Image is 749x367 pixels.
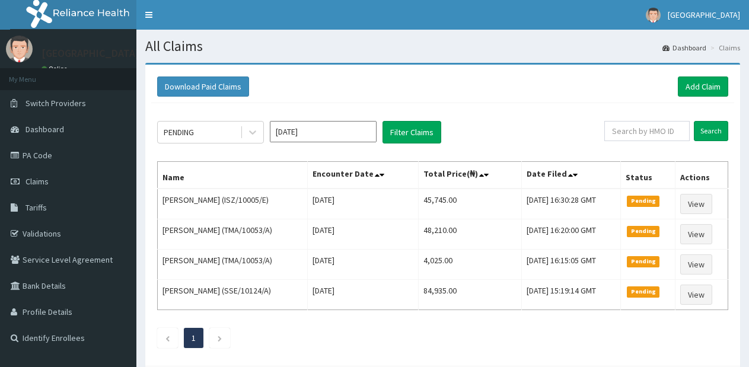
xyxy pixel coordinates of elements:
a: Page 1 is your current page [192,333,196,343]
p: [GEOGRAPHIC_DATA] [42,48,139,59]
img: User Image [6,36,33,62]
td: [DATE] [307,189,419,219]
span: Pending [627,196,659,206]
th: Encounter Date [307,162,419,189]
td: 84,935.00 [419,280,522,310]
button: Download Paid Claims [157,76,249,97]
td: 48,210.00 [419,219,522,250]
a: View [680,194,712,214]
span: Pending [627,226,659,237]
div: PENDING [164,126,194,138]
span: Pending [627,286,659,297]
input: Search by HMO ID [604,121,690,141]
a: View [680,254,712,275]
span: [GEOGRAPHIC_DATA] [668,9,740,20]
a: Add Claim [678,76,728,97]
td: [DATE] 15:19:14 GMT [521,280,621,310]
a: Previous page [165,333,170,343]
span: Claims [26,176,49,187]
a: Next page [217,333,222,343]
span: Dashboard [26,124,64,135]
td: [PERSON_NAME] (ISZ/10005/E) [158,189,308,219]
th: Total Price(₦) [419,162,522,189]
a: Dashboard [662,43,706,53]
th: Date Filed [521,162,621,189]
th: Name [158,162,308,189]
td: [DATE] 16:30:28 GMT [521,189,621,219]
input: Search [694,121,728,141]
td: [PERSON_NAME] (SSE/10124/A) [158,280,308,310]
td: 4,025.00 [419,250,522,280]
a: Online [42,65,70,73]
input: Select Month and Year [270,121,377,142]
td: [DATE] 16:20:00 GMT [521,219,621,250]
td: [PERSON_NAME] (TMA/10053/A) [158,219,308,250]
td: [DATE] [307,280,419,310]
td: [DATE] 16:15:05 GMT [521,250,621,280]
th: Actions [675,162,728,189]
button: Filter Claims [383,121,441,143]
span: Tariffs [26,202,47,213]
h1: All Claims [145,39,740,54]
span: Pending [627,256,659,267]
td: [DATE] [307,250,419,280]
td: [PERSON_NAME] (TMA/10053/A) [158,250,308,280]
a: View [680,285,712,305]
td: [DATE] [307,219,419,250]
span: Switch Providers [26,98,86,108]
td: 45,745.00 [419,189,522,219]
li: Claims [707,43,740,53]
img: User Image [646,8,661,23]
th: Status [621,162,675,189]
a: View [680,224,712,244]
